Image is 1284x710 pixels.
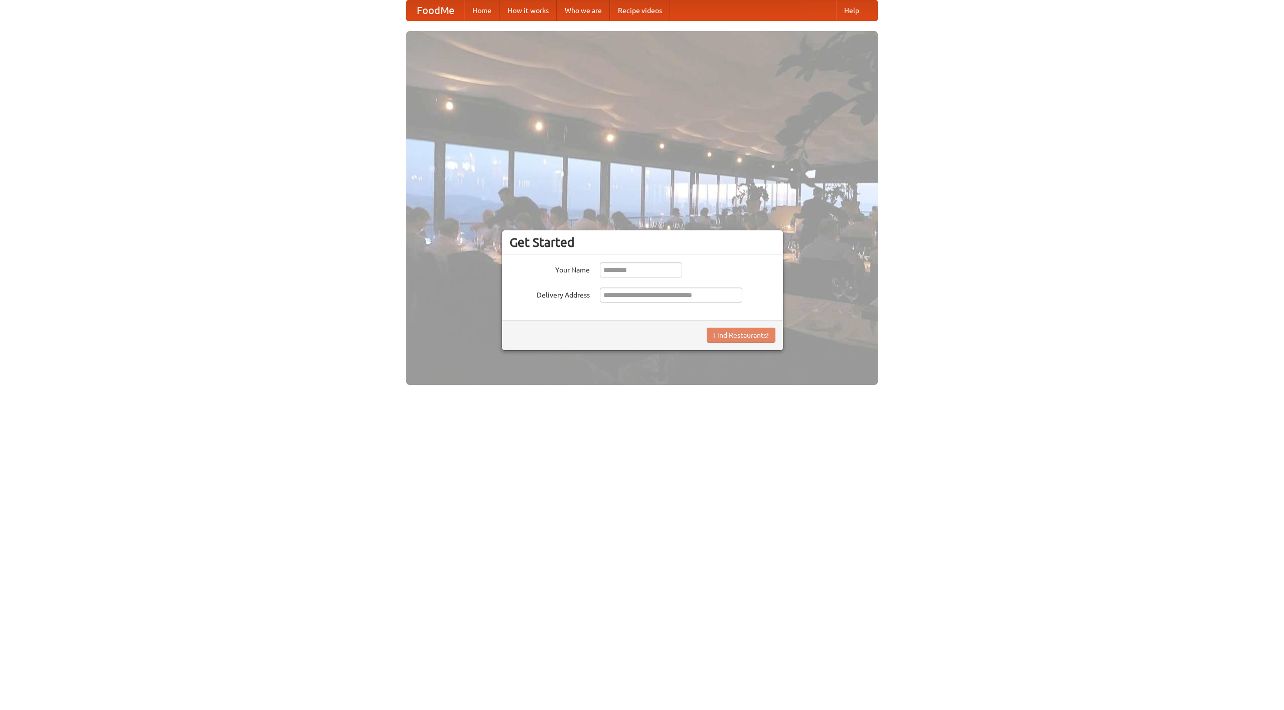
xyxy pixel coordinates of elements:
label: Your Name [510,262,590,275]
h3: Get Started [510,235,775,250]
a: How it works [500,1,557,21]
a: Home [464,1,500,21]
a: Recipe videos [610,1,670,21]
button: Find Restaurants! [707,328,775,343]
a: FoodMe [407,1,464,21]
a: Who we are [557,1,610,21]
a: Help [836,1,867,21]
label: Delivery Address [510,288,590,300]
